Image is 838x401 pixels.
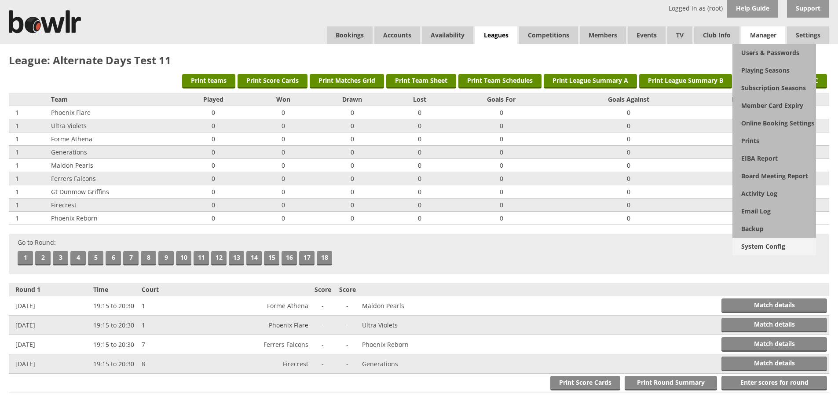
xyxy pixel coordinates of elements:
[721,298,827,313] a: Match details
[313,93,392,106] th: Drawn
[53,251,68,265] a: 3
[174,119,253,132] td: 0
[732,238,816,255] a: System Config
[313,199,392,212] td: 0
[732,167,816,185] a: Board Meeting Report
[9,335,91,354] td: [DATE]
[732,185,816,202] a: Activity Log
[49,119,174,132] td: Ultra Violets
[9,172,49,185] td: 1
[49,159,174,172] td: Maldon Pearls
[141,251,156,265] a: 8
[732,79,816,97] a: Subscription Seasons
[91,335,139,354] td: 19:15 to 20:30
[253,185,313,199] td: 0
[139,316,212,335] td: 1
[253,119,313,132] td: 0
[732,44,816,62] a: Users & Passwords
[374,26,420,44] span: Accounts
[732,97,816,114] a: Member Card Expiry
[550,376,620,390] a: Print Score Cards
[360,354,458,374] td: Generations
[360,316,458,335] td: Ultra Violets
[174,212,253,225] td: 0
[194,251,209,265] a: 11
[253,172,313,185] td: 0
[391,212,448,225] td: 0
[335,283,360,296] th: Score
[327,26,373,44] a: Bookings
[555,119,703,132] td: 0
[448,132,555,146] td: 0
[9,119,49,132] td: 1
[448,106,555,119] td: 0
[732,150,816,167] a: EIBA Report
[732,62,816,79] a: Playing Seasons
[313,159,392,172] td: 0
[299,251,315,265] a: 17
[246,251,262,265] a: 14
[253,159,313,172] td: 0
[176,251,191,265] a: 10
[703,199,779,212] td: 0
[139,283,212,296] th: Court
[335,296,360,316] td: -
[313,106,392,119] td: 0
[139,354,212,374] td: 8
[448,159,555,172] td: 0
[544,74,637,88] a: Print League Summary A
[282,251,297,265] a: 16
[49,212,174,225] td: Phoenix Reborn
[555,106,703,119] td: 0
[174,93,253,106] th: Played
[35,251,51,265] a: 2
[721,376,827,390] a: Enter scores for round
[391,93,448,106] th: Lost
[519,26,578,44] a: Competitions
[667,26,692,44] span: TV
[229,251,244,265] a: 13
[106,251,121,265] a: 6
[174,146,253,159] td: 0
[310,74,384,88] a: Print Matches Grid
[422,26,473,44] a: Availability
[311,296,335,316] td: -
[9,146,49,159] td: 1
[391,106,448,119] td: 0
[694,26,739,44] a: Club Info
[625,376,717,390] a: Print Round Summary
[91,283,139,296] th: Time
[703,185,779,199] td: 0
[311,283,335,296] th: Score
[732,220,816,238] a: Backup
[475,26,517,44] a: Leagues
[9,53,829,67] h1: League: Alternate Days Test 11
[555,146,703,159] td: 0
[253,146,313,159] td: 0
[91,296,139,316] td: 19:15 to 20:30
[386,74,456,88] a: Print Team Sheet
[18,251,33,265] a: 1
[313,119,392,132] td: 0
[91,316,139,335] td: 19:15 to 20:30
[317,251,332,265] a: 18
[9,234,829,274] div: Go to Round:
[9,199,49,212] td: 1
[49,146,174,159] td: Generations
[49,106,174,119] td: Phoenix Flare
[70,251,86,265] a: 4
[88,251,103,265] a: 5
[335,335,360,354] td: -
[212,354,311,374] td: Firecrest
[391,159,448,172] td: 0
[391,146,448,159] td: 0
[123,251,139,265] a: 7
[721,357,827,371] a: Match details
[9,316,91,335] td: [DATE]
[555,159,703,172] td: 0
[555,172,703,185] td: 0
[313,172,392,185] td: 0
[703,119,779,132] td: 0
[391,119,448,132] td: 0
[264,251,279,265] a: 15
